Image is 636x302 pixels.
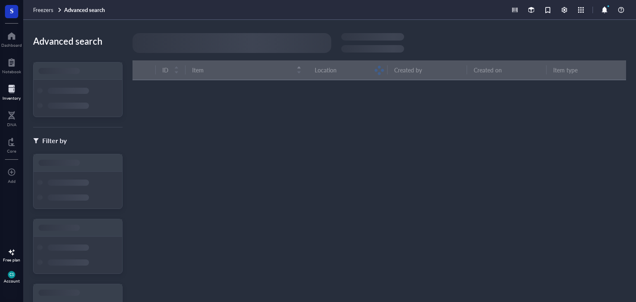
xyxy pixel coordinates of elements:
div: Core [7,149,16,153]
a: Inventory [2,82,21,101]
span: S [10,5,14,16]
a: Core [7,135,16,153]
div: Advanced search [33,33,123,49]
a: Freezers [33,6,63,14]
div: Add [8,179,16,184]
span: Freezers [33,6,53,14]
div: Free plan [3,257,20,262]
a: Notebook [2,56,21,74]
a: Advanced search [64,6,106,14]
div: Notebook [2,69,21,74]
div: Inventory [2,96,21,101]
div: Filter by [42,135,67,146]
a: DNA [7,109,17,127]
span: CS [10,273,14,277]
a: Dashboard [1,29,22,48]
div: DNA [7,122,17,127]
div: Dashboard [1,43,22,48]
div: Account [4,278,20,283]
